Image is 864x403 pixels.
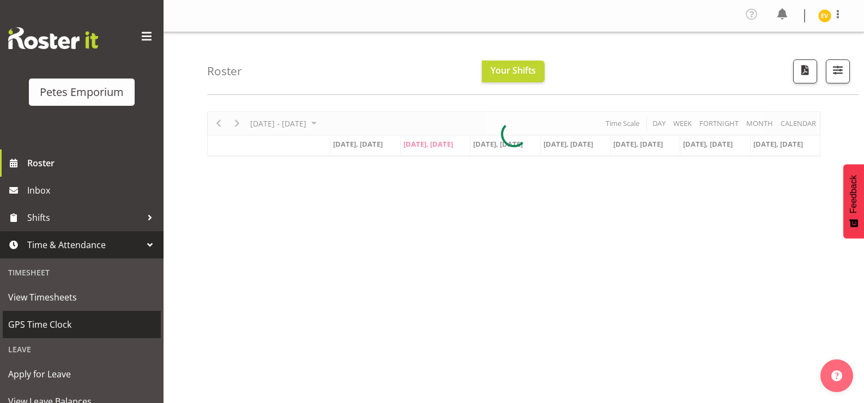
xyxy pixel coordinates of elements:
[8,289,155,305] span: View Timesheets
[3,360,161,388] a: Apply for Leave
[849,175,859,213] span: Feedback
[826,59,850,83] button: Filter Shifts
[3,338,161,360] div: Leave
[8,366,155,382] span: Apply for Leave
[482,61,545,82] button: Your Shifts
[491,64,536,76] span: Your Shifts
[3,261,161,284] div: Timesheet
[27,155,158,171] span: Roster
[8,27,98,49] img: Rosterit website logo
[3,311,161,338] a: GPS Time Clock
[831,370,842,381] img: help-xxl-2.png
[27,182,158,199] span: Inbox
[818,9,831,22] img: eva-vailini10223.jpg
[27,237,142,253] span: Time & Attendance
[3,284,161,311] a: View Timesheets
[27,209,142,226] span: Shifts
[207,65,242,77] h4: Roster
[40,84,124,100] div: Petes Emporium
[843,164,864,238] button: Feedback - Show survey
[793,59,817,83] button: Download a PDF of the roster according to the set date range.
[8,316,155,333] span: GPS Time Clock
